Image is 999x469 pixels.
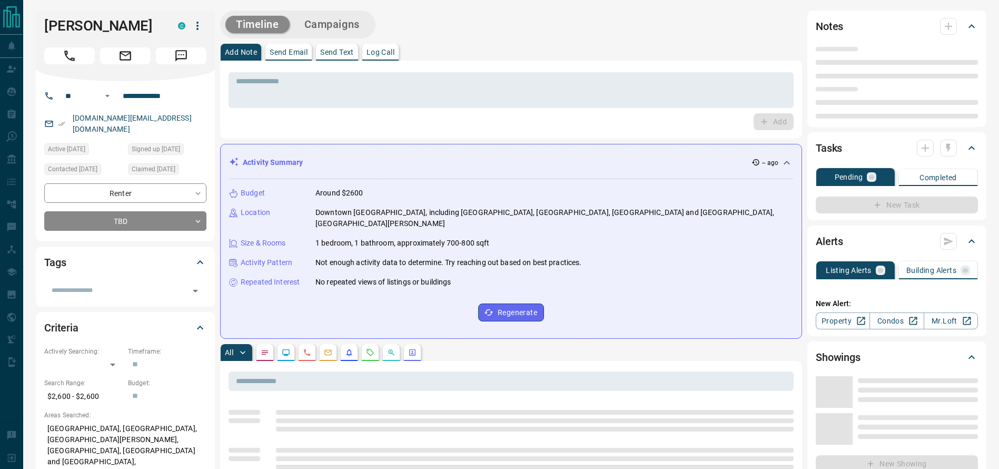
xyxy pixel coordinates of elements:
[44,254,66,271] h2: Tags
[816,233,843,250] h2: Alerts
[924,312,978,329] a: Mr.Loft
[225,48,257,56] p: Add Note
[44,315,206,340] div: Criteria
[132,144,180,154] span: Signed up [DATE]
[229,153,793,172] div: Activity Summary-- ago
[241,277,300,288] p: Repeated Interest
[816,229,978,254] div: Alerts
[906,267,956,274] p: Building Alerts
[315,277,451,288] p: No repeated views of listings or buildings
[44,411,206,420] p: Areas Searched:
[58,120,65,128] svg: Email Verified
[241,188,265,199] p: Budget
[44,143,123,158] div: Fri Oct 10 2025
[294,16,370,33] button: Campaigns
[869,312,924,329] a: Condos
[816,345,978,370] div: Showings
[241,238,286,249] p: Size & Rooms
[44,319,78,336] h2: Criteria
[324,348,332,357] svg: Emails
[478,304,544,321] button: Regenerate
[816,18,843,35] h2: Notes
[816,14,978,39] div: Notes
[320,48,354,56] p: Send Text
[44,347,123,356] p: Actively Searching:
[225,16,290,33] button: Timeline
[128,347,206,356] p: Timeframe:
[188,284,203,298] button: Open
[315,188,363,199] p: Around $2600
[387,348,395,357] svg: Opportunities
[100,47,151,64] span: Email
[44,250,206,275] div: Tags
[315,238,489,249] p: 1 bedroom, 1 bathroom, approximately 700-800 sqft
[44,17,162,34] h1: [PERSON_NAME]
[101,90,114,102] button: Open
[762,158,778,168] p: -- ago
[367,48,394,56] p: Log Call
[44,183,206,203] div: Renter
[243,157,303,168] p: Activity Summary
[315,207,793,229] p: Downtown [GEOGRAPHIC_DATA], including [GEOGRAPHIC_DATA], [GEOGRAPHIC_DATA], [GEOGRAPHIC_DATA] and...
[128,378,206,388] p: Budget:
[408,348,417,357] svg: Agent Actions
[816,312,870,329] a: Property
[225,349,233,356] p: All
[156,47,206,64] span: Message
[315,257,582,268] p: Not enough activity data to determine. Try reaching out based on best practices.
[48,144,85,154] span: Active [DATE]
[345,348,353,357] svg: Listing Alerts
[261,348,269,357] svg: Notes
[132,164,175,174] span: Claimed [DATE]
[816,140,842,157] h2: Tasks
[48,164,97,174] span: Contacted [DATE]
[178,22,185,30] div: condos.ca
[73,114,192,133] a: [DOMAIN_NAME][EMAIL_ADDRESS][DOMAIN_NAME]
[919,174,957,181] p: Completed
[270,48,308,56] p: Send Email
[282,348,290,357] svg: Lead Browsing Activity
[241,207,270,218] p: Location
[241,257,292,268] p: Activity Pattern
[128,143,206,158] div: Fri Oct 10 2025
[44,163,123,178] div: Fri Oct 10 2025
[816,349,860,366] h2: Showings
[816,298,978,309] p: New Alert:
[128,163,206,178] div: Fri Oct 10 2025
[366,348,374,357] svg: Requests
[303,348,311,357] svg: Calls
[816,135,978,161] div: Tasks
[44,211,206,231] div: TBD
[44,47,95,64] span: Call
[826,267,872,274] p: Listing Alerts
[835,173,863,181] p: Pending
[44,378,123,388] p: Search Range:
[44,388,123,405] p: $2,600 - $2,600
